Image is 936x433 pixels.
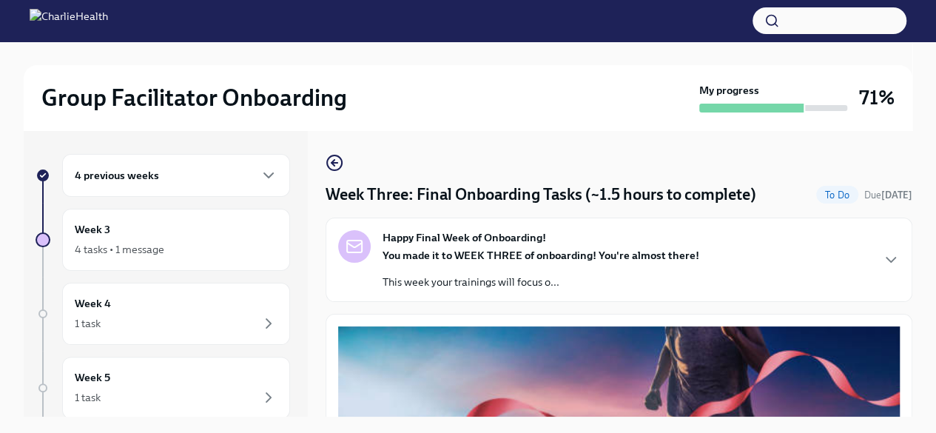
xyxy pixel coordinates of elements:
[75,167,159,184] h6: 4 previous weeks
[816,189,858,201] span: To Do
[75,390,101,405] div: 1 task
[864,188,912,202] span: October 18th, 2025 09:00
[75,242,164,257] div: 4 tasks • 1 message
[383,275,699,289] p: This week your trainings will focus o...
[326,184,756,206] h4: Week Three: Final Onboarding Tasks (~1.5 hours to complete)
[30,9,108,33] img: CharlieHealth
[864,189,912,201] span: Due
[41,83,347,113] h2: Group Facilitator Onboarding
[36,357,290,419] a: Week 51 task
[75,221,110,238] h6: Week 3
[699,83,759,98] strong: My progress
[383,249,699,262] strong: You made it to WEEK THREE of onboarding! You're almost there!
[75,316,101,331] div: 1 task
[859,84,895,111] h3: 71%
[383,230,546,245] strong: Happy Final Week of Onboarding!
[75,295,111,312] h6: Week 4
[62,154,290,197] div: 4 previous weeks
[75,369,110,386] h6: Week 5
[36,209,290,271] a: Week 34 tasks • 1 message
[36,283,290,345] a: Week 41 task
[881,189,912,201] strong: [DATE]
